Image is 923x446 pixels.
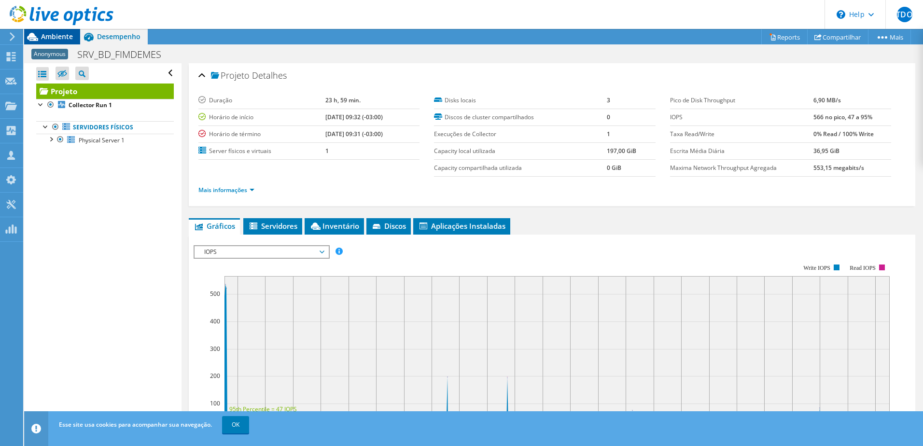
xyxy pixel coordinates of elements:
a: Servidores físicos [36,121,174,134]
b: [DATE] 09:31 (-03:00) [325,130,383,138]
label: Pico de Disk Throughput [670,96,813,105]
b: 36,95 GiB [813,147,839,155]
label: Capacity local utilizada [434,146,607,156]
a: Collector Run 1 [36,99,174,111]
b: 0 GiB [607,164,621,172]
a: Mais informações [198,186,254,194]
b: 197,00 GiB [607,147,636,155]
b: 566 no pico, 47 a 95% [813,113,872,121]
b: Collector Run 1 [69,101,112,109]
text: 400 [210,317,220,325]
label: Capacity compartilhada utilizada [434,163,607,173]
label: Server físicos e virtuais [198,146,326,156]
label: Escrita Média Diária [670,146,813,156]
b: 1 [325,147,329,155]
b: 0 [607,113,610,121]
label: IOPS [670,112,813,122]
label: Horário de término [198,129,326,139]
label: Discos de cluster compartilhados [434,112,607,122]
label: Disks locais [434,96,607,105]
span: Detalhes [252,70,287,81]
a: Physical Server 1 [36,134,174,146]
span: JTDOJ [897,7,912,22]
b: 3 [607,96,610,104]
span: Gráficos [194,221,235,231]
b: 6,90 MB/s [813,96,841,104]
text: 95th Percentile = 47 IOPS [229,405,297,413]
a: Mais [868,29,911,44]
text: 100 [210,399,220,407]
a: Projeto [36,84,174,99]
text: 500 [210,290,220,298]
b: [DATE] 09:32 (-03:00) [325,113,383,121]
a: Compartilhar [807,29,868,44]
span: Esse site usa cookies para acompanhar sua navegação. [59,420,212,429]
text: 300 [210,345,220,353]
label: Taxa Read/Write [670,129,813,139]
b: 0% Read / 100% Write [813,130,874,138]
span: Projeto [211,71,250,81]
span: IOPS [199,246,323,258]
span: Physical Server 1 [79,136,125,144]
span: Discos [371,221,406,231]
label: Horário de início [198,112,326,122]
span: Anonymous [31,49,68,59]
span: Ambiente [41,32,73,41]
span: Desempenho [97,32,140,41]
text: 200 [210,372,220,380]
a: Reports [761,29,808,44]
b: 1 [607,130,610,138]
svg: \n [837,10,845,19]
text: Read IOPS [850,265,876,271]
a: OK [222,416,249,433]
text: Write IOPS [803,265,830,271]
label: Duração [198,96,326,105]
span: Aplicações Instaladas [418,221,505,231]
label: Maxima Network Throughput Agregada [670,163,813,173]
label: Execuções de Collector [434,129,607,139]
span: Inventário [309,221,359,231]
h1: SRV_BD_FIMDEMES [73,49,176,60]
b: 23 h, 59 min. [325,96,361,104]
b: 553,15 megabits/s [813,164,864,172]
span: Servidores [248,221,297,231]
